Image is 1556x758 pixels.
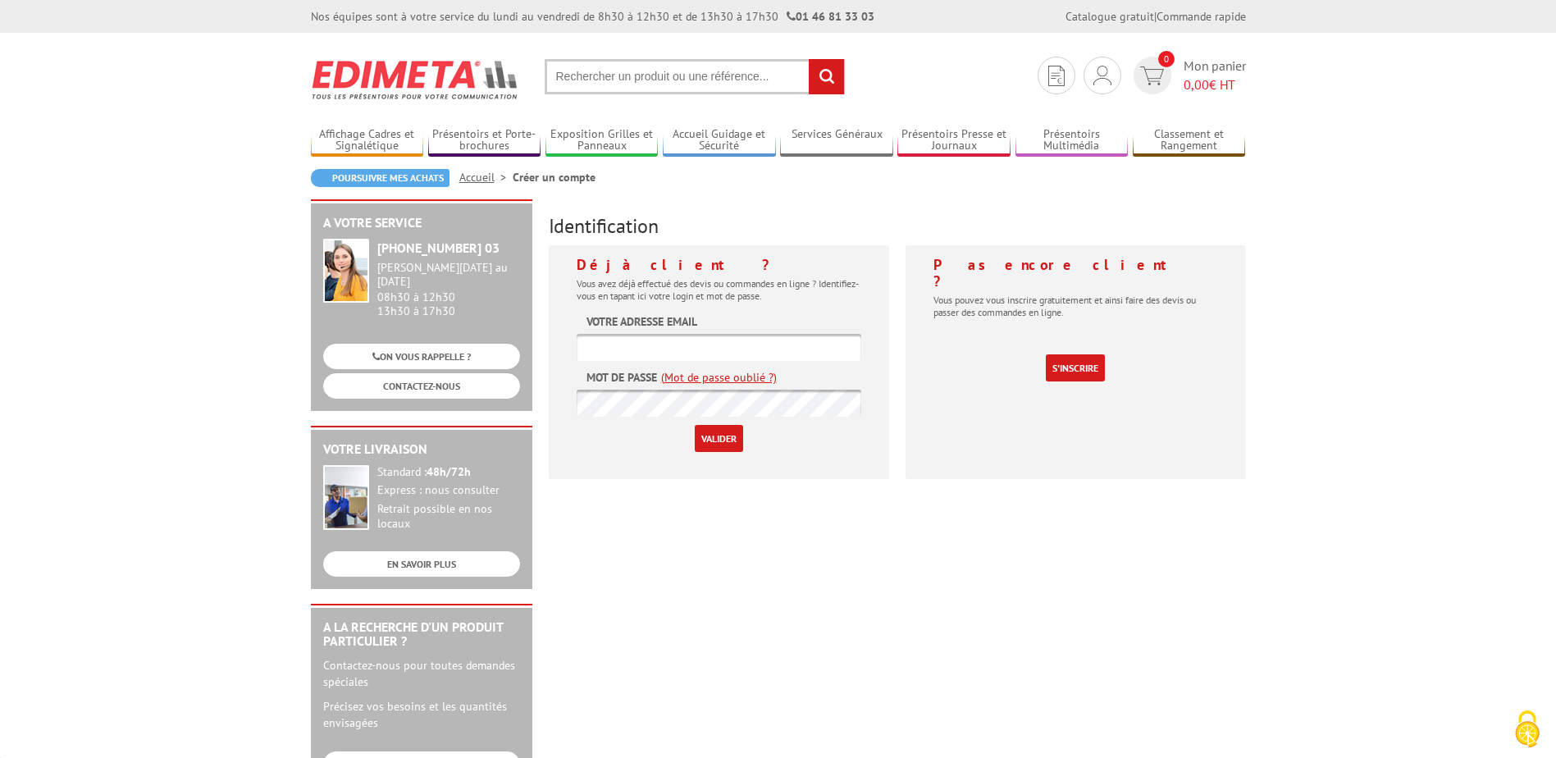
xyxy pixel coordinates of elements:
h4: Pas encore client ? [933,257,1218,290]
a: Présentoirs Multimédia [1015,127,1129,154]
div: Standard : [377,465,520,480]
div: 08h30 à 12h30 13h30 à 17h30 [377,261,520,317]
a: CONTACTEZ-NOUS [323,373,520,399]
span: 0 [1158,51,1175,67]
label: Votre adresse email [586,313,697,330]
a: Catalogue gratuit [1065,9,1154,24]
a: Commande rapide [1157,9,1246,24]
input: Valider [695,425,743,452]
input: Rechercher un produit ou une référence... [545,59,845,94]
h2: A votre service [323,216,520,231]
img: widget-livraison.jpg [323,465,369,530]
label: Mot de passe [586,369,657,386]
a: EN SAVOIR PLUS [323,551,520,577]
p: Précisez vos besoins et les quantités envisagées [323,698,520,731]
p: Vous avez déjà effectué des devis ou commandes en ligne ? Identifiez-vous en tapant ici votre log... [577,277,861,302]
div: Retrait possible en nos locaux [377,502,520,532]
span: Mon panier [1184,57,1246,94]
p: Contactez-nous pour toutes demandes spéciales [323,657,520,690]
div: Nos équipes sont à votre service du lundi au vendredi de 8h30 à 12h30 et de 13h30 à 17h30 [311,8,874,25]
a: devis rapide 0 Mon panier 0,00€ HT [1129,57,1246,94]
strong: 01 46 81 33 03 [787,9,874,24]
strong: [PHONE_NUMBER] 03 [377,240,500,256]
a: Affichage Cadres et Signalétique [311,127,424,154]
h2: A la recherche d'un produit particulier ? [323,620,520,649]
input: rechercher [809,59,844,94]
a: Accueil [459,170,513,185]
a: Présentoirs Presse et Journaux [897,127,1011,154]
a: S'inscrire [1046,354,1105,381]
a: Exposition Grilles et Panneaux [545,127,659,154]
span: € HT [1184,75,1246,94]
a: (Mot de passe oublié ?) [661,369,777,386]
img: devis rapide [1093,66,1111,85]
a: Classement et Rangement [1133,127,1246,154]
a: Services Généraux [780,127,893,154]
a: Accueil Guidage et Sécurité [663,127,776,154]
img: Edimeta [311,49,520,110]
div: Express : nous consulter [377,483,520,498]
h3: Identification [549,216,1246,237]
a: ON VOUS RAPPELLE ? [323,344,520,369]
span: 0,00 [1184,76,1209,93]
p: Vous pouvez vous inscrire gratuitement et ainsi faire des devis ou passer des commandes en ligne. [933,294,1218,318]
h4: Déjà client ? [577,257,861,273]
button: Cookies (fenêtre modale) [1499,702,1556,758]
a: Poursuivre mes achats [311,169,449,187]
img: widget-service.jpg [323,239,369,303]
h2: Votre livraison [323,442,520,457]
img: Cookies (fenêtre modale) [1507,709,1548,750]
img: devis rapide [1048,66,1065,86]
strong: 48h/72h [427,464,471,479]
div: | [1065,8,1246,25]
div: [PERSON_NAME][DATE] au [DATE] [377,261,520,289]
li: Créer un compte [513,169,595,185]
a: Présentoirs et Porte-brochures [428,127,541,154]
img: devis rapide [1140,66,1164,85]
